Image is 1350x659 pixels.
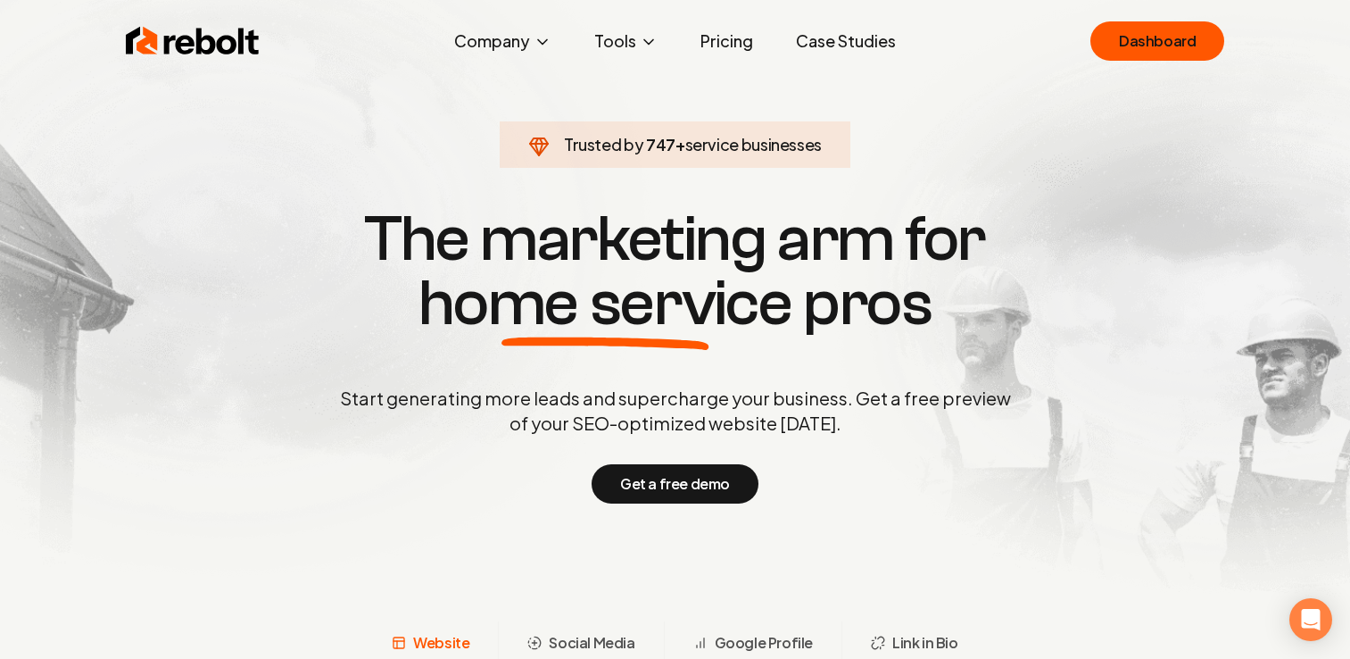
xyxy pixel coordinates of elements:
[126,23,260,59] img: Rebolt Logo
[675,134,685,154] span: +
[685,134,823,154] span: service businesses
[1090,21,1224,61] a: Dashboard
[715,632,813,654] span: Google Profile
[440,23,566,59] button: Company
[418,271,792,336] span: home service
[1289,598,1332,641] div: Open Intercom Messenger
[686,23,767,59] a: Pricing
[413,632,469,654] span: Website
[247,207,1104,336] h1: The marketing arm for pros
[592,464,758,504] button: Get a free demo
[646,132,675,157] span: 747
[549,632,634,654] span: Social Media
[564,134,643,154] span: Trusted by
[336,386,1015,436] p: Start generating more leads and supercharge your business. Get a free preview of your SEO-optimiz...
[892,632,958,654] span: Link in Bio
[580,23,672,59] button: Tools
[782,23,910,59] a: Case Studies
